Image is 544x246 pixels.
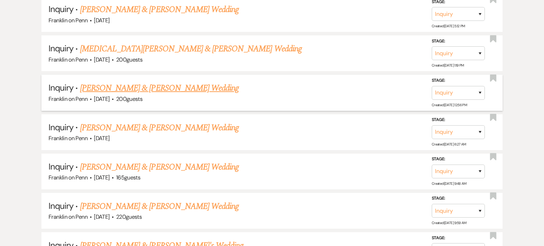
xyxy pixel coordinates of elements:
span: Created: [DATE] 5:12 PM [432,24,465,28]
span: [DATE] [94,174,109,181]
span: [DATE] [94,213,109,221]
span: Inquiry [49,82,73,93]
span: Created: [DATE] 6:27 AM [432,142,466,147]
span: Inquiry [49,122,73,133]
span: Franklin on Penn [49,213,87,221]
span: 220 guests [116,213,142,221]
label: Stage: [432,234,485,242]
a: [PERSON_NAME] & [PERSON_NAME] Wedding [80,3,239,16]
label: Stage: [432,116,485,124]
span: Franklin on Penn [49,95,87,103]
span: Franklin on Penn [49,17,87,24]
span: Created: [DATE] 9:59 AM [432,221,466,225]
span: Inquiry [49,161,73,172]
span: Created: [DATE] 12:56 PM [432,102,467,107]
span: Inquiry [49,43,73,54]
span: 165 guests [116,174,140,181]
span: Created: [DATE] 1:19 PM [432,63,464,68]
span: Franklin on Penn [49,174,87,181]
a: [PERSON_NAME] & [PERSON_NAME] Wedding [80,161,239,173]
span: [DATE] [94,135,109,142]
a: [PERSON_NAME] & [PERSON_NAME] Wedding [80,200,239,213]
label: Stage: [432,155,485,163]
span: Created: [DATE] 9:48 AM [432,181,466,186]
span: Inquiry [49,4,73,15]
span: Franklin on Penn [49,135,87,142]
a: [PERSON_NAME] & [PERSON_NAME] Wedding [80,121,239,134]
label: Stage: [432,77,485,85]
span: Franklin on Penn [49,56,87,63]
span: [DATE] [94,56,109,63]
span: [DATE] [94,17,109,24]
label: Stage: [432,38,485,45]
span: 200 guests [116,56,142,63]
label: Stage: [432,195,485,202]
a: [MEDICAL_DATA][PERSON_NAME] & [PERSON_NAME] Wedding [80,42,302,55]
a: [PERSON_NAME] & [PERSON_NAME] Wedding [80,82,239,95]
span: Inquiry [49,200,73,211]
span: [DATE] [94,95,109,103]
span: 200 guests [116,95,142,103]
